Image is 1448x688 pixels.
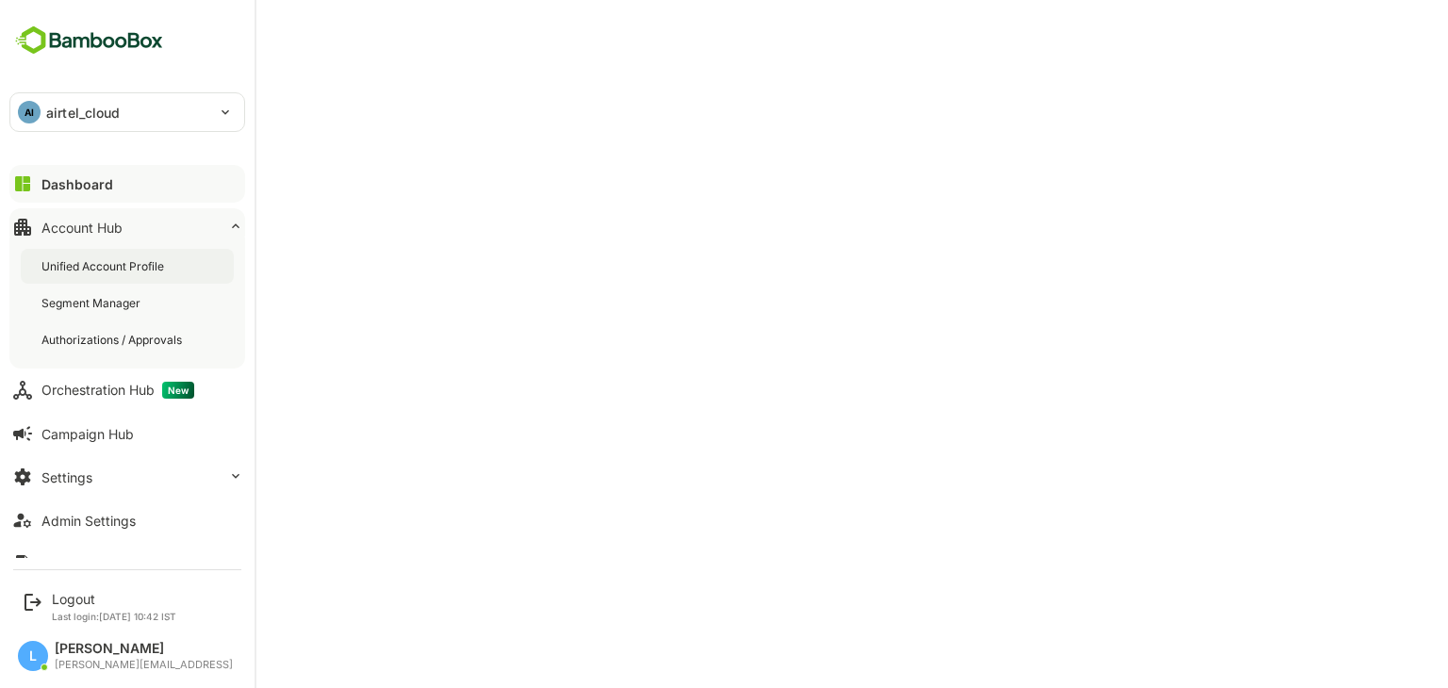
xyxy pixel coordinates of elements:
[41,176,113,192] div: Dashboard
[18,641,48,671] div: L
[41,220,123,236] div: Account Hub
[9,458,245,496] button: Settings
[41,426,134,442] div: Campaign Hub
[9,165,245,203] button: Dashboard
[52,591,176,607] div: Logout
[46,103,121,123] p: airtel_cloud
[9,371,245,409] button: Orchestration HubNew
[10,93,244,131] div: AIairtel_cloud
[9,501,245,539] button: Admin Settings
[41,332,186,348] div: Authorizations / Approvals
[41,382,194,399] div: Orchestration Hub
[41,513,136,529] div: Admin Settings
[55,641,233,657] div: [PERSON_NAME]
[41,469,92,485] div: Settings
[162,382,194,399] span: New
[9,545,245,582] button: Data Upload
[9,208,245,246] button: Account Hub
[41,556,119,572] div: Data Upload
[9,23,169,58] img: BambooboxFullLogoMark.5f36c76dfaba33ec1ec1367b70bb1252.svg
[18,101,41,123] div: AI
[41,258,168,274] div: Unified Account Profile
[55,659,233,671] div: [PERSON_NAME][EMAIL_ADDRESS]
[52,611,176,622] p: Last login: [DATE] 10:42 IST
[41,295,144,311] div: Segment Manager
[9,415,245,452] button: Campaign Hub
